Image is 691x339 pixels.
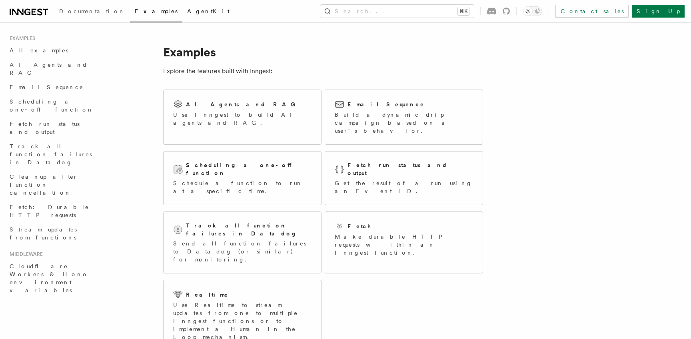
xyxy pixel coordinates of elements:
a: Contact sales [555,5,629,18]
p: Send all function failures to Datadog (or similar) for monitoring. [173,239,312,263]
a: Cleanup after function cancellation [6,169,94,200]
p: Get the result of a run using an Event ID. [335,179,473,195]
span: Examples [6,35,35,42]
h2: Fetch run status and output [347,161,473,177]
p: Use Inngest to build AI agents and RAG. [173,111,312,127]
h2: Track all function failures in Datadog [186,221,312,237]
a: All examples [6,43,94,58]
a: Stream updates from functions [6,222,94,245]
span: Middleware [6,251,43,257]
a: Examples [130,2,182,22]
h2: Realtime [186,291,229,299]
span: Cleanup after function cancellation [10,173,78,196]
span: Fetch run status and output [10,121,80,135]
h2: Scheduling a one-off function [186,161,312,177]
a: Fetch run status and outputGet the result of a run using an Event ID. [325,151,483,205]
button: Search...⌘K [320,5,474,18]
h1: Examples [163,45,483,59]
a: Email SequenceBuild a dynamic drip campaign based on a user's behavior. [325,90,483,145]
a: Documentation [54,2,130,22]
span: Documentation [59,8,125,14]
span: Stream updates from functions [10,226,77,241]
a: AI Agents and RAGUse Inngest to build AI agents and RAG. [163,90,322,145]
span: Examples [135,8,178,14]
span: Email Sequence [10,84,84,90]
span: AI Agents and RAG [10,62,88,76]
a: AgentKit [182,2,234,22]
span: AgentKit [187,8,230,14]
a: FetchMake durable HTTP requests within an Inngest function. [325,211,483,273]
a: Scheduling a one-off functionSchedule a function to run at a specific time. [163,151,322,205]
button: Toggle dark mode [523,6,542,16]
a: Fetch: Durable HTTP requests [6,200,94,222]
span: Cloudflare Workers & Hono environment variables [10,263,88,293]
span: Fetch: Durable HTTP requests [10,204,89,218]
a: Scheduling a one-off function [6,94,94,117]
p: Explore the features built with Inngest: [163,66,483,77]
h2: Email Sequence [347,100,425,108]
span: All examples [10,47,68,54]
a: AI Agents and RAG [6,58,94,80]
a: Track all function failures in Datadog [6,139,94,169]
a: Fetch run status and output [6,117,94,139]
h2: AI Agents and RAG [186,100,300,108]
a: Sign Up [632,5,685,18]
kbd: ⌘K [458,7,469,15]
h2: Fetch [347,222,372,230]
p: Schedule a function to run at a specific time. [173,179,312,195]
span: Scheduling a one-off function [10,98,94,113]
span: Track all function failures in Datadog [10,143,92,166]
p: Make durable HTTP requests within an Inngest function. [335,233,473,257]
a: Cloudflare Workers & Hono environment variables [6,259,94,297]
a: Track all function failures in DatadogSend all function failures to Datadog (or similar) for moni... [163,211,322,273]
a: Email Sequence [6,80,94,94]
p: Build a dynamic drip campaign based on a user's behavior. [335,111,473,135]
